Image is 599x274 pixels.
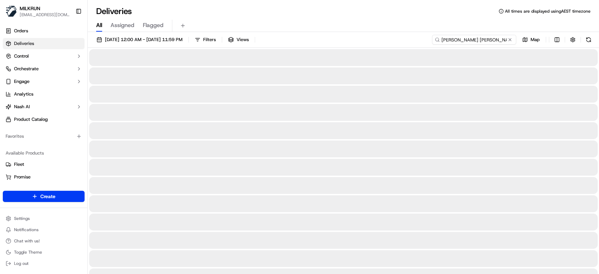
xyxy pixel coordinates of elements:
[14,104,30,110] span: Nash AI
[3,51,85,62] button: Control
[3,25,85,37] a: Orders
[6,174,82,180] a: Promise
[96,21,102,30] span: All
[14,161,24,168] span: Fleet
[14,53,29,59] span: Control
[14,66,39,72] span: Orchestrate
[14,216,30,221] span: Settings
[14,249,42,255] span: Toggle Theme
[3,114,85,125] a: Product Catalog
[203,37,216,43] span: Filters
[40,193,55,200] span: Create
[3,148,85,159] div: Available Products
[519,35,543,45] button: Map
[3,131,85,142] div: Favorites
[3,259,85,268] button: Log out
[192,35,219,45] button: Filters
[531,37,540,43] span: Map
[225,35,252,45] button: Views
[96,6,132,17] h1: Deliveries
[14,261,28,266] span: Log out
[3,225,85,235] button: Notifications
[505,8,591,14] span: All times are displayed using AEST timezone
[6,6,17,17] img: MILKRUN
[3,214,85,223] button: Settings
[3,159,85,170] button: Fleet
[105,37,182,43] span: [DATE] 12:00 AM - [DATE] 11:59 PM
[3,38,85,49] a: Deliveries
[14,40,34,47] span: Deliveries
[14,227,39,233] span: Notifications
[3,63,85,74] button: Orchestrate
[3,191,85,202] button: Create
[432,35,516,45] input: Type to search
[14,174,31,180] span: Promise
[111,21,134,30] span: Assigned
[14,78,29,85] span: Engage
[3,236,85,246] button: Chat with us!
[14,116,48,123] span: Product Catalog
[6,161,82,168] a: Fleet
[20,5,40,12] button: MILKRUN
[3,171,85,183] button: Promise
[3,76,85,87] button: Engage
[3,89,85,100] a: Analytics
[14,91,33,97] span: Analytics
[3,101,85,112] button: Nash AI
[14,28,28,34] span: Orders
[20,12,70,18] button: [EMAIL_ADDRESS][DOMAIN_NAME]
[237,37,249,43] span: Views
[584,35,593,45] button: Refresh
[14,238,40,244] span: Chat with us!
[3,3,73,20] button: MILKRUNMILKRUN[EMAIL_ADDRESS][DOMAIN_NAME]
[143,21,164,30] span: Flagged
[93,35,186,45] button: [DATE] 12:00 AM - [DATE] 11:59 PM
[3,247,85,257] button: Toggle Theme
